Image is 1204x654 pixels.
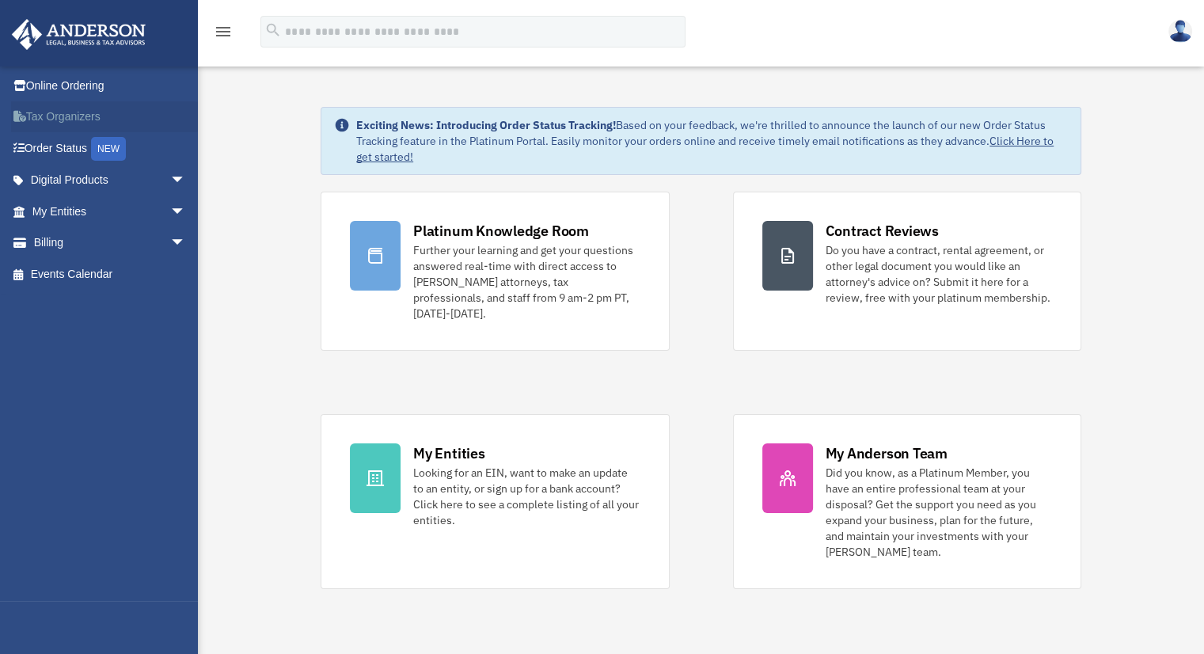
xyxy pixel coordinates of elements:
[321,414,669,589] a: My Entities Looking for an EIN, want to make an update to an entity, or sign up for a bank accoun...
[1168,20,1192,43] img: User Pic
[170,196,202,228] span: arrow_drop_down
[413,242,640,321] div: Further your learning and get your questions answered real-time with direct access to [PERSON_NAM...
[826,221,939,241] div: Contract Reviews
[413,465,640,528] div: Looking for an EIN, want to make an update to an entity, or sign up for a bank account? Click her...
[11,165,210,196] a: Digital Productsarrow_drop_down
[170,227,202,260] span: arrow_drop_down
[356,118,616,132] strong: Exciting News: Introducing Order Status Tracking!
[91,137,126,161] div: NEW
[264,21,282,39] i: search
[11,101,210,133] a: Tax Organizers
[11,258,210,290] a: Events Calendar
[11,132,210,165] a: Order StatusNEW
[170,165,202,197] span: arrow_drop_down
[413,221,589,241] div: Platinum Knowledge Room
[733,414,1081,589] a: My Anderson Team Did you know, as a Platinum Member, you have an entire professional team at your...
[7,19,150,50] img: Anderson Advisors Platinum Portal
[11,196,210,227] a: My Entitiesarrow_drop_down
[356,117,1068,165] div: Based on your feedback, we're thrilled to announce the launch of our new Order Status Tracking fe...
[356,134,1054,164] a: Click Here to get started!
[733,192,1081,351] a: Contract Reviews Do you have a contract, rental agreement, or other legal document you would like...
[826,465,1052,560] div: Did you know, as a Platinum Member, you have an entire professional team at your disposal? Get th...
[11,70,210,101] a: Online Ordering
[214,28,233,41] a: menu
[214,22,233,41] i: menu
[826,443,948,463] div: My Anderson Team
[413,443,484,463] div: My Entities
[321,192,669,351] a: Platinum Knowledge Room Further your learning and get your questions answered real-time with dire...
[11,227,210,259] a: Billingarrow_drop_down
[826,242,1052,306] div: Do you have a contract, rental agreement, or other legal document you would like an attorney's ad...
